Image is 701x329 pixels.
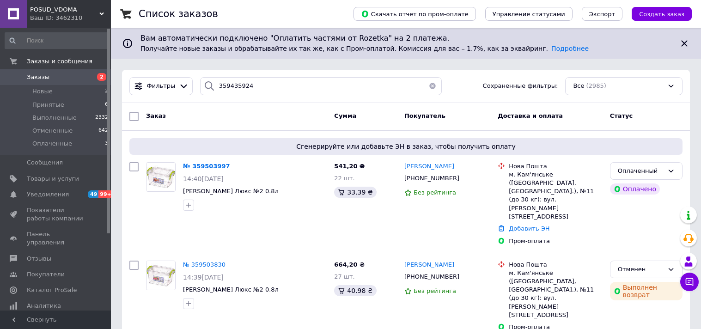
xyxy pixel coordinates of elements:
a: Подробнее [551,45,589,52]
div: м. Кам'янське ([GEOGRAPHIC_DATA], [GEOGRAPHIC_DATA].), №11 (до 30 кг): вул. [PERSON_NAME][STREET_... [509,171,603,221]
span: Экспорт [589,11,615,18]
span: Товары и услуги [27,175,79,183]
span: Сохраненные фильтры: [483,82,558,91]
span: 49 [88,190,98,198]
span: [PERSON_NAME] [404,261,454,268]
button: Чат с покупателем [680,273,699,291]
span: 642 [98,127,108,135]
span: Покупатель [404,112,445,119]
span: 664,20 ₴ [334,261,365,268]
div: Пром-оплата [509,237,603,245]
span: 14:40[DATE] [183,175,224,183]
span: Сообщения [27,158,63,167]
span: 27 шт. [334,273,354,280]
a: Создать заказ [622,10,692,17]
span: Без рейтинга [414,287,456,294]
a: № 359503830 [183,261,226,268]
span: Фильтры [147,82,176,91]
span: Заказы [27,73,49,81]
button: Экспорт [582,7,622,21]
span: [PHONE_NUMBER] [404,273,459,280]
a: [PERSON_NAME] Люкс №2 0.8л [183,286,279,293]
span: Получайте новые заказы и обрабатывайте их так же, как с Пром-оплатой. Комиссия для вас – 1.7%, ка... [140,45,589,52]
div: Отменен [618,265,664,274]
input: Поиск по номеру заказа, ФИО покупателя, номеру телефона, Email, номеру накладной [200,77,442,95]
span: Аналитика [27,302,61,310]
span: Скачать отчет по пром-оплате [361,10,469,18]
span: Каталог ProSale [27,286,77,294]
a: Фото товару [146,261,176,290]
span: Создать заказ [639,11,684,18]
span: Отмененные [32,127,73,135]
span: Сумма [334,112,356,119]
span: (2985) [586,82,606,89]
span: Управление статусами [493,11,565,18]
span: 14:39[DATE] [183,274,224,281]
span: [PERSON_NAME] [404,163,454,170]
div: Нова Пошта [509,162,603,171]
span: Отзывы [27,255,51,263]
span: Показатели работы компании [27,206,85,223]
span: Все [573,82,584,91]
span: POSUD_VDOMA [30,6,99,14]
button: Очистить [423,77,442,95]
a: [PERSON_NAME] Люкс №2 0.8л [183,188,279,195]
button: Создать заказ [632,7,692,21]
span: 6 [105,101,108,109]
a: Добавить ЭН [509,225,549,232]
h1: Список заказов [139,8,218,19]
span: Оплаченные [32,140,72,148]
span: 2332 [95,114,108,122]
span: 22 шт. [334,175,354,182]
div: Выполнен возврат [610,282,683,300]
a: № 359503997 [183,163,230,170]
span: [PHONE_NUMBER] [404,175,459,182]
span: Уведомления [27,190,69,199]
img: Фото товару [146,261,175,290]
span: 2 [97,73,106,81]
img: Фото товару [146,163,175,191]
span: Доставка и оплата [498,112,563,119]
span: Сгенерируйте или добавьте ЭН в заказ, чтобы получить оплату [133,142,679,151]
a: [PERSON_NAME] [404,162,454,171]
span: 541,20 ₴ [334,163,365,170]
span: 99+ [98,190,114,198]
button: Управление статусами [485,7,573,21]
button: Скачать отчет по пром-оплате [354,7,476,21]
span: 2 [105,87,108,96]
div: Нова Пошта [509,261,603,269]
span: Вам автоматически подключено "Оплатить частями от Rozetka" на 2 платежа. [140,33,671,44]
span: Новые [32,87,53,96]
a: Фото товару [146,162,176,192]
div: 33.39 ₴ [334,187,376,198]
span: Заказ [146,112,166,119]
span: Покупатели [27,270,65,279]
div: 40.98 ₴ [334,285,376,296]
div: Ваш ID: 3462310 [30,14,111,22]
input: Поиск [5,32,109,49]
span: Статус [610,112,633,119]
span: Заказы и сообщения [27,57,92,66]
div: м. Кам'янське ([GEOGRAPHIC_DATA], [GEOGRAPHIC_DATA].), №11 (до 30 кг): вул. [PERSON_NAME][STREET_... [509,269,603,319]
span: Принятые [32,101,64,109]
span: 3 [105,140,108,148]
span: Выполненные [32,114,77,122]
span: Панель управления [27,230,85,247]
a: [PERSON_NAME] [404,261,454,269]
div: Оплачено [610,183,660,195]
span: Без рейтинга [414,189,456,196]
div: Оплаченный [618,166,664,176]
